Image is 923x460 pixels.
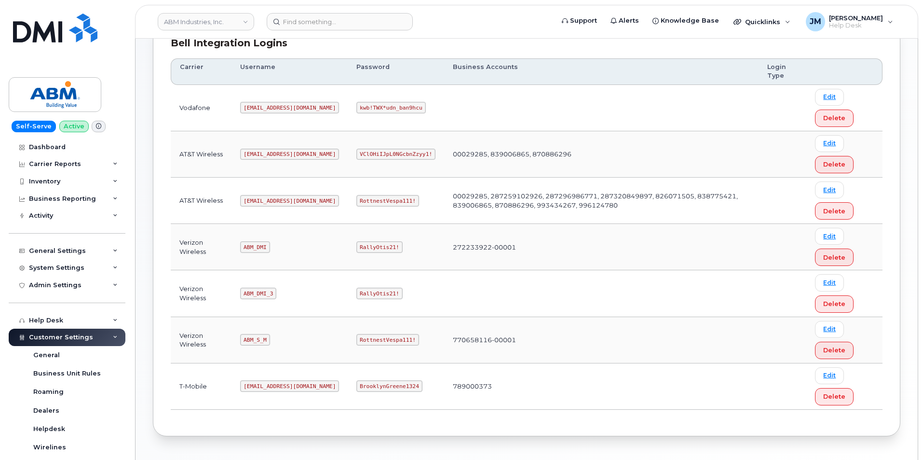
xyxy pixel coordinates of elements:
td: T-Mobile [171,363,231,410]
code: ABM_DMI_3 [240,288,276,299]
a: ABM Industries, Inc. [158,13,254,30]
td: 789000373 [444,363,759,410]
a: Edit [815,321,844,338]
code: kwb!TWX*udn_ban9hcu [356,102,425,113]
span: Help Desk [829,22,883,29]
td: Verizon Wireless [171,224,231,270]
code: ABM_S_M [240,334,270,346]
span: Delete [823,207,845,216]
span: Delete [823,253,845,262]
a: Alerts [604,11,646,30]
code: VClOHiIJpL0NGcbnZzyy1! [356,149,435,160]
td: AT&T Wireless [171,178,231,224]
td: 272233922-00001 [444,224,759,270]
a: Edit [815,181,844,198]
th: Password [348,58,444,85]
td: Verizon Wireless [171,317,231,363]
button: Delete [815,156,854,173]
code: BrooklynGreene1324 [356,380,422,392]
a: Knowledge Base [646,11,726,30]
th: Business Accounts [444,58,759,85]
button: Delete [815,249,854,266]
div: Quicklinks [727,12,797,31]
span: Knowledge Base [661,16,719,26]
a: Edit [815,367,844,384]
span: JM [810,16,821,28]
button: Delete [815,110,854,127]
button: Delete [815,295,854,313]
span: Delete [823,346,845,355]
th: Login Type [759,58,806,85]
td: AT&T Wireless [171,131,231,178]
a: Edit [815,135,844,152]
td: 00029285, 287259102926, 287296986771, 287320849897, 826071505, 838775421, 839006865, 870886296, 9... [444,178,759,224]
code: RallyOtis21! [356,288,402,299]
button: Delete [815,388,854,405]
td: Vodafone [171,85,231,131]
span: [PERSON_NAME] [829,14,883,22]
span: Quicklinks [745,18,780,26]
code: [EMAIL_ADDRESS][DOMAIN_NAME] [240,102,339,113]
code: [EMAIL_ADDRESS][DOMAIN_NAME] [240,149,339,160]
code: [EMAIL_ADDRESS][DOMAIN_NAME] [240,195,339,207]
a: Support [555,11,604,30]
span: Delete [823,392,845,401]
a: Edit [815,228,844,245]
code: RottnestVespa111! [356,334,419,346]
td: 00029285, 839006865, 870886296 [444,131,759,178]
a: Edit [815,89,844,106]
span: Delete [823,113,845,123]
td: Verizon Wireless [171,270,231,317]
code: ABM_DMI [240,241,270,253]
code: RallyOtis21! [356,241,402,253]
div: Bell Integration Logins [171,36,882,50]
input: Find something... [267,13,413,30]
a: Edit [815,274,844,291]
code: [EMAIL_ADDRESS][DOMAIN_NAME] [240,380,339,392]
span: Delete [823,160,845,169]
td: 770658116-00001 [444,317,759,363]
span: Alerts [619,16,639,26]
span: Delete [823,299,845,308]
button: Delete [815,342,854,359]
div: Jonas Mutoke [799,12,900,31]
th: Username [231,58,348,85]
code: RottnestVespa111! [356,195,419,207]
span: Support [570,16,597,26]
button: Delete [815,202,854,220]
th: Carrier [171,58,231,85]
